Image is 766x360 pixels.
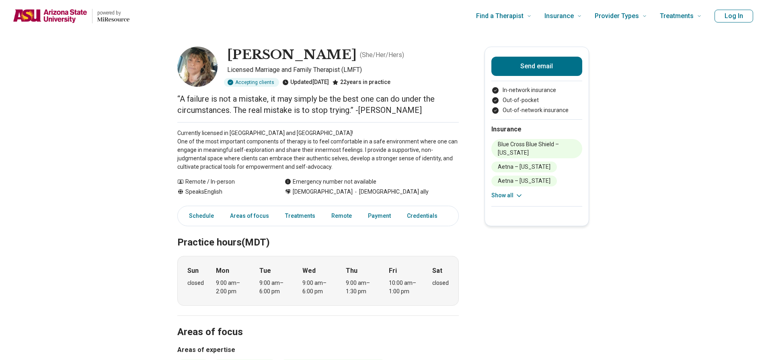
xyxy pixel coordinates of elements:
[187,266,199,276] strong: Sun
[259,279,290,296] div: 9:00 am – 6:00 pm
[491,86,582,115] ul: Payment options
[225,208,274,224] a: Areas of focus
[13,3,129,29] a: Home page
[187,279,204,287] div: closed
[595,10,639,22] span: Provider Types
[224,78,279,87] div: Accepting clients
[402,208,447,224] a: Credentials
[491,162,557,172] li: Aetna – [US_STATE]
[389,279,420,296] div: 10:00 am – 1:00 pm
[285,178,376,186] div: Emergency number not available
[432,266,442,276] strong: Sat
[491,176,557,186] li: Aetna – [US_STATE]
[97,10,129,16] p: powered by
[302,279,333,296] div: 9:00 am – 6:00 pm
[177,256,459,306] div: When does the program meet?
[216,266,229,276] strong: Mon
[346,266,357,276] strong: Thu
[491,96,582,104] li: Out-of-pocket
[476,10,524,22] span: Find a Therapist
[491,57,582,76] button: Send email
[715,10,753,22] button: Log In
[432,279,449,287] div: closed
[491,191,523,200] button: Show all
[544,10,574,22] span: Insurance
[360,50,404,60] p: ( She/Her/Hers )
[177,47,218,87] img: Cari S. Cruckson, Licensed Marriage and Family Therapist (LMFT)
[177,129,459,171] p: Currently licensed in [GEOGRAPHIC_DATA] and [GEOGRAPHIC_DATA]! One of the most important componen...
[353,188,429,196] span: [DEMOGRAPHIC_DATA] ally
[491,125,582,134] h2: Insurance
[491,139,582,158] li: Blue Cross Blue Shield – [US_STATE]
[259,266,271,276] strong: Tue
[227,47,357,63] h1: [PERSON_NAME]
[179,208,219,224] a: Schedule
[282,78,329,87] div: Updated [DATE]
[293,188,353,196] span: [DEMOGRAPHIC_DATA]
[491,86,582,94] li: In-network insurance
[346,279,377,296] div: 9:00 am – 1:30 pm
[177,178,269,186] div: Remote / In-person
[177,188,269,196] div: Speaks English
[660,10,694,22] span: Treatments
[363,208,396,224] a: Payment
[327,208,357,224] a: Remote
[227,65,459,75] p: Licensed Marriage and Family Therapist (LMFT)
[216,279,247,296] div: 9:00 am – 2:00 pm
[177,93,459,116] p: “A failure is not a mistake, it may simply be the best one can do under the circumstances. The re...
[177,306,459,339] h2: Areas of focus
[491,106,582,115] li: Out-of-network insurance
[302,266,316,276] strong: Wed
[389,266,397,276] strong: Fri
[332,78,390,87] div: 22 years in practice
[280,208,320,224] a: Treatments
[177,345,459,355] h3: Areas of expertise
[177,217,459,250] h2: Practice hours (MDT)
